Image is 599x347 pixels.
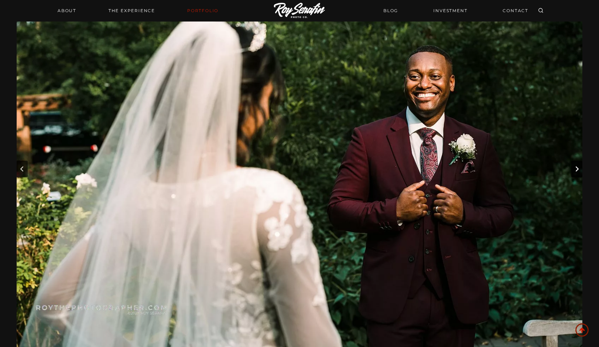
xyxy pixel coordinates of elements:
[379,5,532,17] nav: Secondary Navigation
[53,6,80,16] a: About
[571,161,582,177] button: Next slide
[104,6,159,16] a: THE EXPERIENCE
[429,5,471,17] a: INVESTMENT
[498,5,532,17] a: CONTACT
[536,6,546,16] button: View Search Form
[17,161,28,177] button: Previous slide
[183,6,223,16] a: Portfolio
[53,6,223,16] nav: Primary Navigation
[379,5,402,17] a: BLOG
[575,323,589,337] a: Scroll to top
[274,3,325,19] img: Logo of Roy Serafin Photo Co., featuring stylized text in white on a light background, representi...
